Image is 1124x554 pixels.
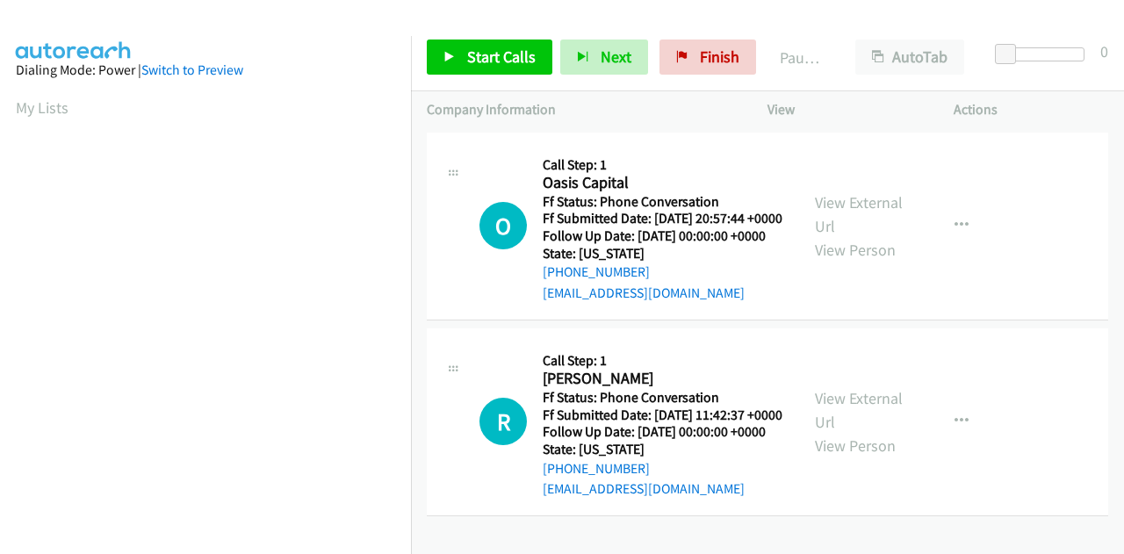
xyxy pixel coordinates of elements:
a: Finish [659,40,756,75]
h5: State: [US_STATE] [543,245,782,263]
a: [PHONE_NUMBER] [543,263,650,280]
button: AutoTab [855,40,964,75]
h1: O [479,202,527,249]
a: View External Url [815,388,903,432]
h2: Oasis Capital [543,173,777,193]
p: Paused [780,46,824,69]
p: Actions [954,99,1108,120]
div: The call is yet to be attempted [479,398,527,445]
span: Next [601,47,631,67]
div: Dialing Mode: Power | [16,60,395,81]
a: View Person [815,240,896,260]
a: View Person [815,435,896,456]
a: My Lists [16,97,68,118]
div: 0 [1100,40,1108,63]
span: Start Calls [467,47,536,67]
h5: Ff Submitted Date: [DATE] 11:42:37 +0000 [543,407,782,424]
span: Finish [700,47,739,67]
a: [EMAIL_ADDRESS][DOMAIN_NAME] [543,284,745,301]
div: The call is yet to be attempted [479,202,527,249]
h5: State: [US_STATE] [543,441,782,458]
h5: Follow Up Date: [DATE] 00:00:00 +0000 [543,227,782,245]
div: Delay between calls (in seconds) [1004,47,1084,61]
h5: Ff Status: Phone Conversation [543,193,782,211]
h2: [PERSON_NAME] [543,369,777,389]
p: Company Information [427,99,736,120]
h5: Ff Status: Phone Conversation [543,389,782,407]
h5: Ff Submitted Date: [DATE] 20:57:44 +0000 [543,210,782,227]
a: Switch to Preview [141,61,243,78]
a: View External Url [815,192,903,236]
button: Next [560,40,648,75]
h5: Call Step: 1 [543,352,782,370]
a: Start Calls [427,40,552,75]
a: [EMAIL_ADDRESS][DOMAIN_NAME] [543,480,745,497]
p: View [767,99,922,120]
h5: Call Step: 1 [543,156,782,174]
h1: R [479,398,527,445]
a: [PHONE_NUMBER] [543,460,650,477]
h5: Follow Up Date: [DATE] 00:00:00 +0000 [543,423,782,441]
